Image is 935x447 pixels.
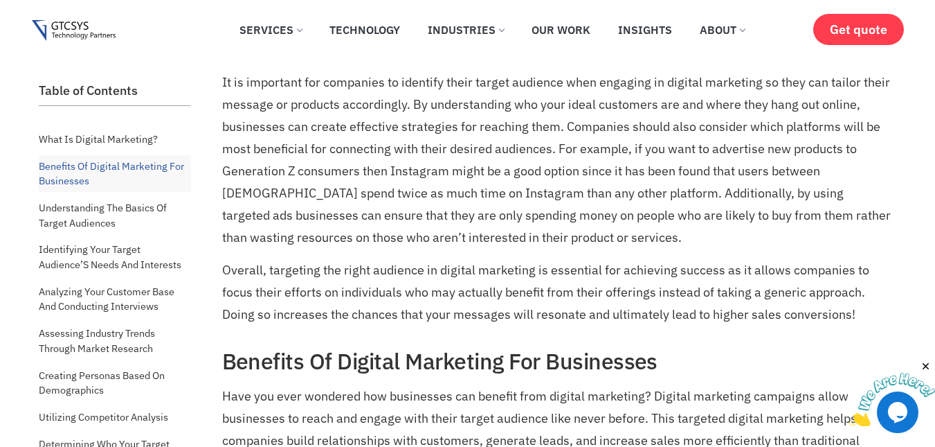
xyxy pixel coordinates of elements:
a: Our Work [521,15,601,45]
a: Analyzing Your Customer Base And Conducting Interviews [39,281,191,317]
a: Technology [319,15,410,45]
img: Gtcsys logo [32,20,116,42]
a: About [689,15,755,45]
span: Get quote [830,22,887,37]
a: Industries [417,15,514,45]
a: Services [229,15,312,45]
h2: Benefits Of Digital Marketing For Businesses [222,348,893,374]
a: Insights [608,15,682,45]
h2: Table of Contents [39,83,191,98]
p: Overall, targeting the right audience in digital marketing is essential for achieving success as ... [222,259,893,326]
a: Understanding The Basics Of Target Audiences [39,197,191,234]
a: Benefits Of Digital Marketing For Businesses [39,155,191,192]
a: What Is Digital Marketing? [39,128,158,150]
a: Assessing Industry Trends Through Market Research [39,322,191,359]
a: Identifying Your Target Audience’S Needs And Interests [39,238,191,275]
a: Utilizing Competitor Analysis [39,406,168,428]
a: Get quote [813,14,904,45]
p: It is important for companies to identify their target audience when engaging in digital marketin... [222,71,893,249]
a: Creating Personas Based On Demographics [39,365,191,401]
iframe: chat widget [849,360,935,426]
